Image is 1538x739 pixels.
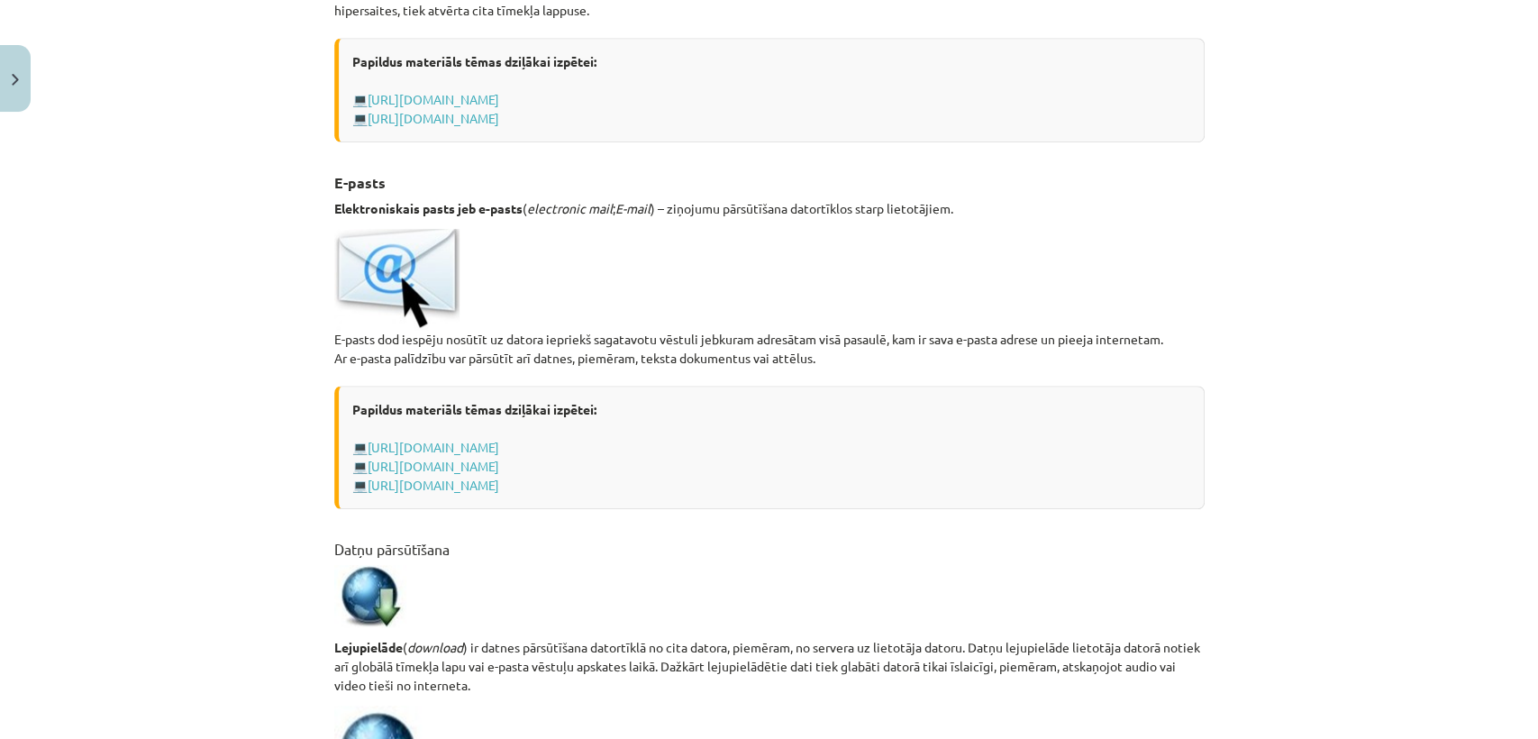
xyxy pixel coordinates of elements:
strong: E-pasts [334,173,386,192]
strong: Papildus materiāls tēmas dziļākai izpētei: [352,401,596,417]
em: E-mail [615,200,651,216]
p: ( ) ir datnes pārsūtīšana datortīklā no cita datora, piemēram, no servera uz lietotāja datoru. Da... [334,638,1205,695]
a: [URL][DOMAIN_NAME] [368,439,499,455]
strong: Elektroniskais pasts jeb e-pasts [334,200,523,216]
a: [URL][DOMAIN_NAME] [368,91,499,107]
strong: Lejupielāde [334,639,403,655]
em: download [407,639,463,655]
strong: Papildus materiāls tēmas dziļākai izpētei: [352,53,596,69]
div: 💻 💻 [334,38,1205,142]
div: 💻 💻 💻 [334,386,1205,509]
a: [URL][DOMAIN_NAME] [368,110,499,126]
p: E-pasts dod iespēju nosūtīt uz datora iepriekš sagatavotu vēstuli jebkuram adresātam visā pasaulē... [334,229,1205,368]
img: icon-close-lesson-0947bae3869378f0d4975bcd49f059093ad1ed9edebbc8119c70593378902aed.svg [12,74,19,86]
em: electronic mail [527,200,613,216]
a: [URL][DOMAIN_NAME] [368,477,499,493]
p: ( ; ) – ziņojumu pārsūtīšana datortīklos starp lietotājiem. [334,199,1205,218]
h3: Datņu pārsūtīšana [334,527,1205,560]
a: [URL][DOMAIN_NAME] [368,458,499,474]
